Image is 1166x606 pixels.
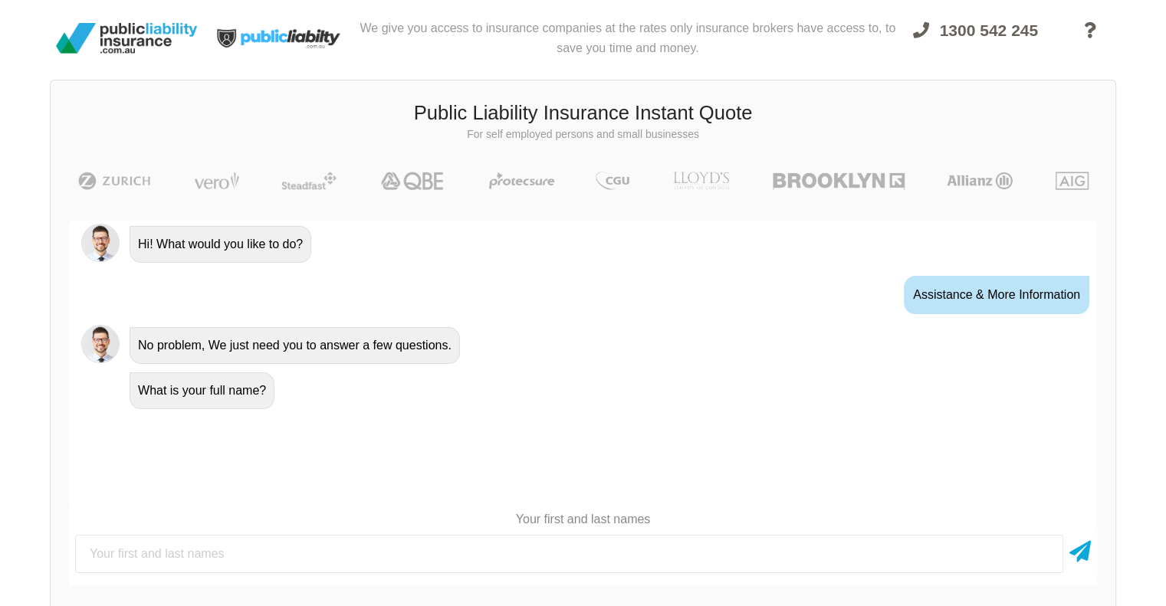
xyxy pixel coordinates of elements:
[939,172,1020,190] img: Allianz | Public Liability Insurance
[62,100,1104,127] h3: Public Liability Insurance Instant Quote
[203,6,356,70] img: Public Liability Insurance Light
[62,127,1104,142] p: For self employed persons and small businesses
[767,172,910,190] img: Brooklyn | Public Liability Insurance
[1049,172,1095,190] img: AIG | Public Liability Insurance
[75,535,1063,573] input: Your first and last names
[130,372,274,409] div: What is your full name?
[81,325,120,363] img: Chatbot | PLI
[69,511,1097,528] p: Your first and last names
[904,276,1089,314] div: Assistance & More Information
[372,172,455,190] img: QBE | Public Liability Insurance
[483,172,560,190] img: Protecsure | Public Liability Insurance
[356,6,899,70] div: We give you access to insurance companies at the rates only insurance brokers have access to, to ...
[665,172,738,190] img: LLOYD's | Public Liability Insurance
[275,172,343,190] img: Steadfast | Public Liability Insurance
[71,172,158,190] img: Zurich | Public Liability Insurance
[130,327,460,364] div: No problem, We just need you to answer a few questions.
[130,226,311,263] div: Hi! What would you like to do?
[81,224,120,262] img: Chatbot | PLI
[940,21,1038,39] span: 1300 542 245
[50,17,203,60] img: Public Liability Insurance
[187,172,246,190] img: Vero | Public Liability Insurance
[590,172,636,190] img: CGU | Public Liability Insurance
[899,12,1052,70] a: 1300 542 245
